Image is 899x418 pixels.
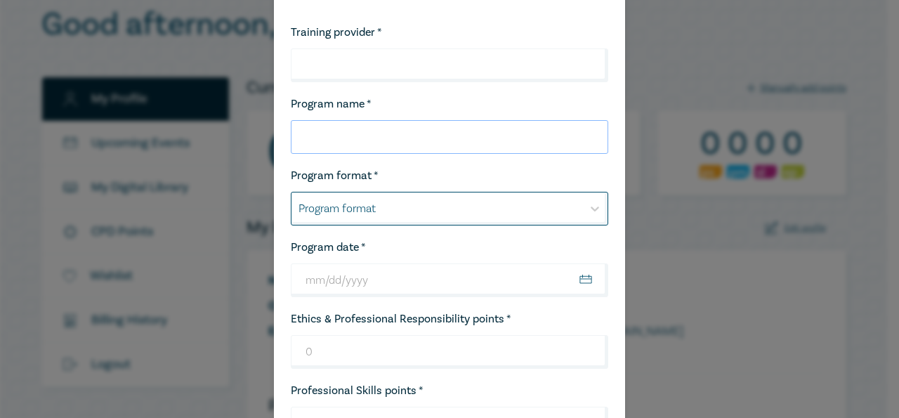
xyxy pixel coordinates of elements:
label: Training provider * [291,26,382,39]
label: Program name * [291,98,372,110]
label: Program format * [291,169,379,182]
input: select [298,201,301,216]
input: Ethics & Professional Responsibility points [291,335,608,369]
input: To Date [291,263,608,297]
label: Ethics & Professional Responsibility points * [291,313,511,325]
label: Professional Skills points * [291,384,424,397]
label: Program date * [291,241,366,254]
